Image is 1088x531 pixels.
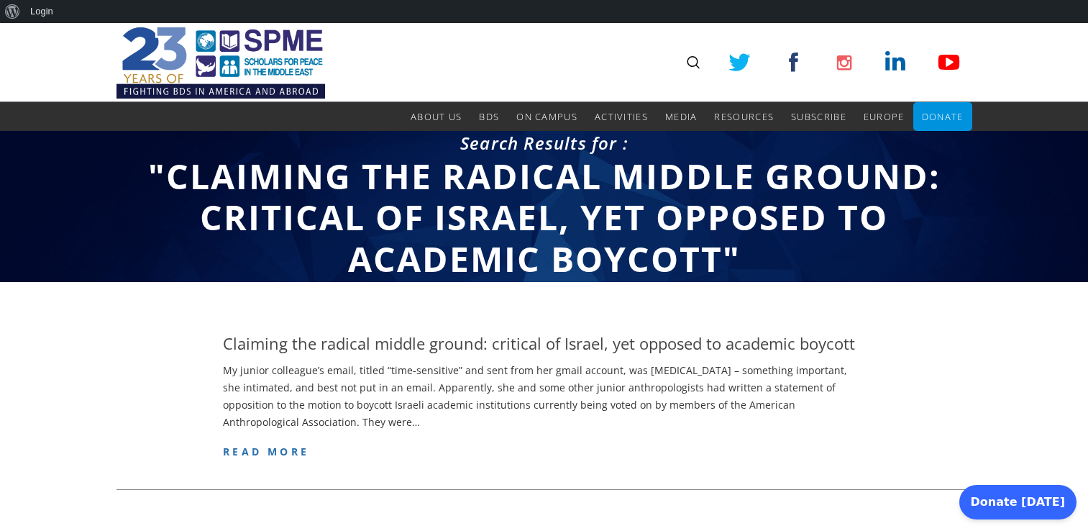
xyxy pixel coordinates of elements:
[922,102,964,131] a: Donate
[791,110,846,123] span: Subscribe
[864,110,905,123] span: Europe
[223,362,865,430] p: My junior colleague’s email, titled “time-sensitive” and sent from her gmail account, was [MEDICA...
[665,110,698,123] span: Media
[714,102,774,131] a: Resources
[223,445,309,458] a: read more
[479,102,499,131] a: BDS
[714,110,774,123] span: Resources
[223,332,855,355] h4: Claiming the radical middle ground: critical of Israel, yet opposed to academic boycott
[116,131,972,155] div: Search Results for :
[922,110,964,123] span: Donate
[116,23,325,102] img: SPME
[479,110,499,123] span: BDS
[791,102,846,131] a: Subscribe
[595,102,648,131] a: Activities
[595,110,648,123] span: Activities
[665,102,698,131] a: Media
[864,102,905,131] a: Europe
[516,102,577,131] a: On Campus
[411,102,462,131] a: About Us
[148,153,941,282] span: "Claiming the radical middle ground: critical of Israel, yet opposed to academic boycott"
[516,110,577,123] span: On Campus
[411,110,462,123] span: About Us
